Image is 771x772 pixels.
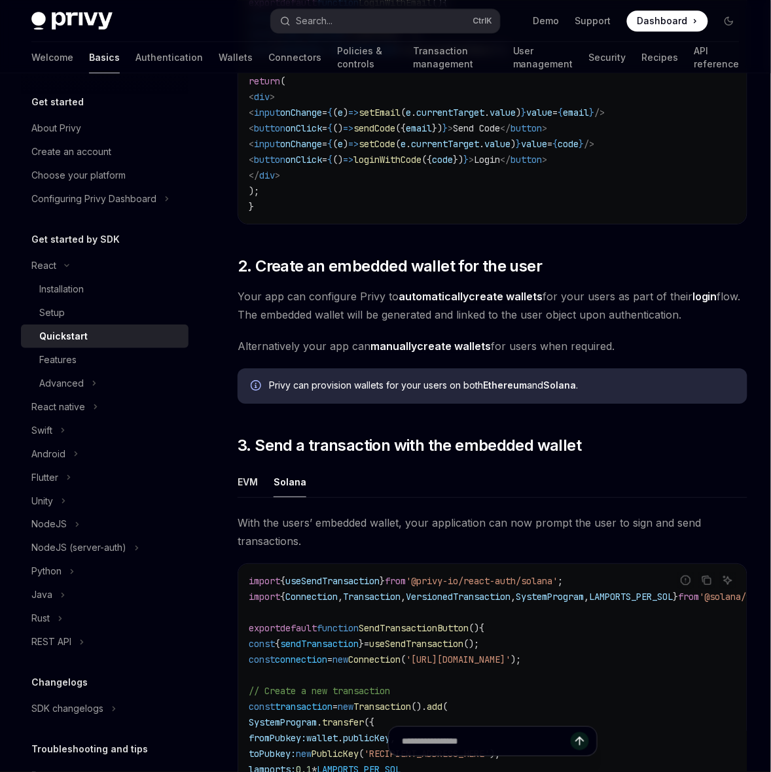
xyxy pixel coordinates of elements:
[370,340,491,353] a: manuallycreate wallets
[21,254,188,277] button: Toggle React section
[31,144,111,160] div: Create an account
[516,107,521,118] span: )
[406,122,432,134] span: email
[31,12,113,30] img: dark logo
[327,154,332,166] span: {
[249,138,254,150] span: <
[332,138,338,150] span: (
[719,572,736,589] button: Ask AI
[421,154,432,166] span: ({
[511,591,516,603] span: ,
[271,9,500,33] button: Open search
[254,138,280,150] span: input
[359,622,469,634] span: SendTransactionButton
[275,654,327,665] span: connection
[343,154,353,166] span: =>
[280,107,322,118] span: onChange
[406,107,411,118] span: e
[432,154,453,166] span: code
[399,290,543,304] a: automaticallycreate wallets
[275,169,280,181] span: >
[238,435,581,456] span: 3. Send a transaction with the embedded wallet
[249,685,390,697] span: // Create a new transaction
[359,638,364,650] span: }
[359,138,395,150] span: setCode
[31,564,62,580] div: Python
[395,122,406,134] span: ({
[31,94,84,110] h5: Get started
[285,575,380,587] span: useSendTransaction
[21,372,188,395] button: Toggle Advanced section
[249,122,254,134] span: <
[254,107,280,118] span: input
[589,42,626,73] a: Security
[254,91,270,103] span: div
[249,154,254,166] span: <
[21,513,188,536] button: Toggle NodeJS section
[322,716,364,728] span: transfer
[484,107,490,118] span: .
[483,379,527,391] strong: Ethereum
[348,107,359,118] span: =>
[558,138,579,150] span: code
[558,575,563,587] span: ;
[327,138,332,150] span: {
[401,654,406,665] span: (
[21,466,188,489] button: Toggle Flutter section
[275,701,332,712] span: transaction
[432,122,442,134] span: })
[552,138,558,150] span: {
[269,379,734,393] div: Privy can provision wallets for your users on both and .
[21,325,188,348] a: Quickstart
[249,591,280,603] span: import
[369,638,463,650] span: useSendTransaction
[31,611,50,627] div: Rust
[251,380,264,393] svg: Info
[547,138,552,150] span: =
[469,154,474,166] span: >
[364,638,369,650] span: =
[414,42,497,73] a: Transaction management
[401,107,406,118] span: (
[280,75,285,87] span: (
[31,446,65,462] div: Android
[463,154,469,166] span: }
[31,167,126,183] div: Choose your platform
[327,654,332,665] span: =
[395,138,401,150] span: (
[343,591,401,603] span: Transaction
[359,107,401,118] span: setEmail
[338,107,343,118] span: e
[332,154,343,166] span: ()
[380,575,385,587] span: }
[280,138,322,150] span: onChange
[21,419,188,442] button: Toggle Swift section
[448,122,453,134] span: >
[678,591,699,603] span: from
[442,122,448,134] span: }
[584,591,589,603] span: ,
[327,122,332,134] span: {
[563,107,589,118] span: email
[21,489,188,513] button: Toggle Unity section
[463,638,479,650] span: ();
[402,727,571,756] input: Ask a question...
[39,328,88,344] div: Quickstart
[39,376,84,391] div: Advanced
[238,514,747,550] span: With the users’ embedded wallet, your application can now prompt the user to sign and send transa...
[673,591,678,603] span: }
[406,575,558,587] span: '@privy-io/react-auth/solana'
[31,423,52,438] div: Swift
[526,107,552,118] span: value
[427,701,442,712] span: add
[453,122,500,134] span: Send Code
[719,10,740,31] button: Toggle dark mode
[411,138,479,150] span: currentTarget
[406,591,511,603] span: VersionedTransaction
[259,169,275,181] span: div
[353,122,395,134] span: sendCode
[21,187,188,211] button: Toggle Configuring Privy Dashboard section
[31,742,148,758] h5: Troubleshooting and tips
[511,654,521,665] span: );
[642,42,679,73] a: Recipes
